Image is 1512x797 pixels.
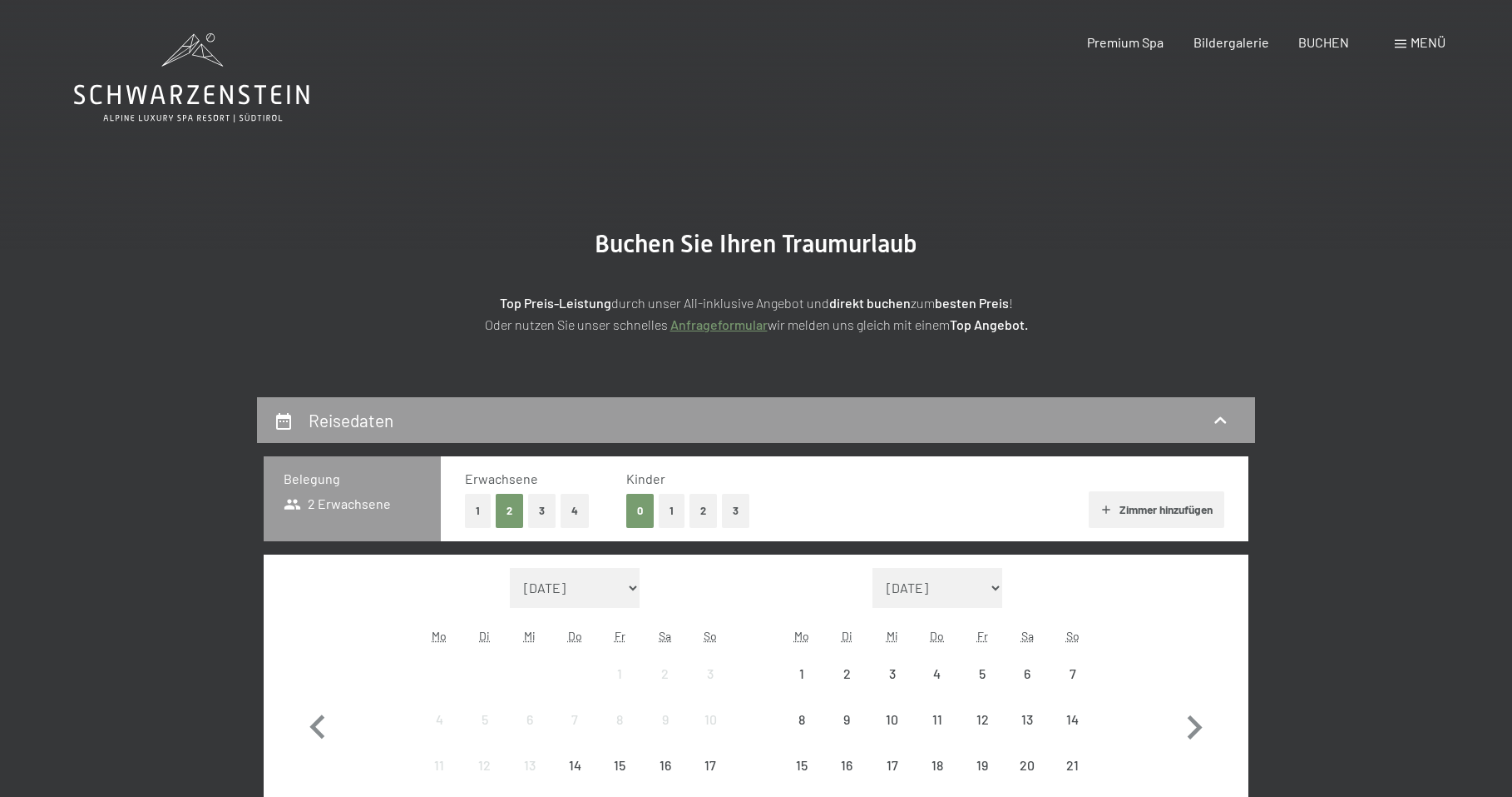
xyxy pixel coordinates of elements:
[599,667,640,709] div: 1
[465,494,491,528] button: 1
[465,471,538,486] span: Erwachsene
[779,743,824,788] div: Mon Sep 15 2025
[432,629,447,643] abbr: Montag
[659,629,671,643] abbr: Samstag
[479,629,490,643] abbr: Dienstag
[284,495,391,513] span: 2 Erwachsene
[869,697,914,742] div: Wed Sep 10 2025
[597,697,642,742] div: Anreise nicht möglich
[643,697,688,742] div: Sat Aug 09 2025
[417,743,462,788] div: Anreise nicht möglich
[284,470,421,488] h3: Belegung
[1005,651,1050,696] div: Anreise nicht möglich
[689,667,731,709] div: 3
[779,743,824,788] div: Anreise nicht möglich
[309,410,393,431] h2: Reisedaten
[1050,743,1095,788] div: Anreise nicht möglich
[1006,667,1048,709] div: 6
[826,667,867,709] div: 2
[915,743,960,788] div: Thu Sep 18 2025
[960,651,1005,696] div: Fri Sep 05 2025
[1193,34,1269,50] a: Bildergalerie
[869,697,914,742] div: Anreise nicht möglich
[1050,697,1095,742] div: Sun Sep 14 2025
[507,743,552,788] div: Wed Aug 13 2025
[689,713,731,755] div: 10
[507,697,552,742] div: Anreise nicht möglich
[561,494,589,528] button: 4
[1411,34,1445,50] span: Menü
[915,743,960,788] div: Anreise nicht möglich
[1066,629,1080,643] abbr: Sonntag
[507,743,552,788] div: Anreise nicht möglich
[779,697,824,742] div: Mon Sep 08 2025
[1052,713,1094,755] div: 14
[688,697,733,742] div: Sun Aug 10 2025
[917,713,958,755] div: 11
[643,743,688,788] div: Anreise nicht möglich
[462,743,506,788] div: Anreise nicht möglich
[1298,34,1349,50] a: BUCHEN
[597,651,642,696] div: Fri Aug 01 2025
[552,697,597,742] div: Anreise nicht möglich
[1050,743,1095,788] div: Sun Sep 21 2025
[643,651,688,696] div: Anreise nicht möglich
[463,713,505,755] div: 5
[960,697,1005,742] div: Fri Sep 12 2025
[1050,697,1095,742] div: Anreise nicht möglich
[961,713,1003,755] div: 12
[688,743,733,788] div: Anreise nicht möglich
[960,743,1005,788] div: Anreise nicht möglich
[960,697,1005,742] div: Anreise nicht möglich
[824,697,869,742] div: Tue Sep 09 2025
[1005,697,1050,742] div: Anreise nicht möglich
[1087,34,1164,50] span: Premium Spa
[417,743,462,788] div: Mon Aug 11 2025
[688,743,733,788] div: Sun Aug 17 2025
[887,629,898,643] abbr: Mittwoch
[960,651,1005,696] div: Anreise nicht möglich
[643,743,688,788] div: Sat Aug 16 2025
[1005,697,1050,742] div: Sat Sep 13 2025
[917,667,958,709] div: 4
[340,292,1172,335] p: durch unser All-inklusive Angebot und zum ! Oder nutzen Sie unser schnelles wir melden uns gleich...
[1050,651,1095,696] div: Sun Sep 07 2025
[1050,651,1095,696] div: Anreise nicht möglich
[1021,629,1034,643] abbr: Samstag
[915,651,960,696] div: Anreise nicht möglich
[794,629,809,643] abbr: Montag
[871,713,912,755] div: 10
[779,697,824,742] div: Anreise nicht möglich
[688,651,733,696] div: Sun Aug 03 2025
[597,743,642,788] div: Fri Aug 15 2025
[704,629,717,643] abbr: Sonntag
[689,494,717,528] button: 2
[824,697,869,742] div: Anreise nicht möglich
[869,651,914,696] div: Anreise nicht möglich
[554,713,595,755] div: 7
[829,295,911,311] strong: direkt buchen
[597,743,642,788] div: Anreise nicht möglich
[779,651,824,696] div: Mon Sep 01 2025
[824,743,869,788] div: Anreise nicht möglich
[418,713,460,755] div: 4
[824,743,869,788] div: Tue Sep 16 2025
[1005,651,1050,696] div: Sat Sep 06 2025
[626,471,665,486] span: Kinder
[915,697,960,742] div: Thu Sep 11 2025
[500,295,611,311] strong: Top Preis-Leistung
[417,697,462,742] div: Anreise nicht möglich
[871,667,912,709] div: 3
[670,316,768,332] a: Anfrageformular
[1006,713,1048,755] div: 13
[524,629,536,643] abbr: Mittwoch
[1089,491,1224,528] button: Zimmer hinzufügen
[509,713,551,755] div: 6
[869,743,914,788] div: Wed Sep 17 2025
[688,697,733,742] div: Anreise nicht möglich
[552,743,597,788] div: Anreise nicht möglich
[462,697,506,742] div: Anreise nicht möglich
[961,667,1003,709] div: 5
[507,697,552,742] div: Wed Aug 06 2025
[779,651,824,696] div: Anreise nicht möglich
